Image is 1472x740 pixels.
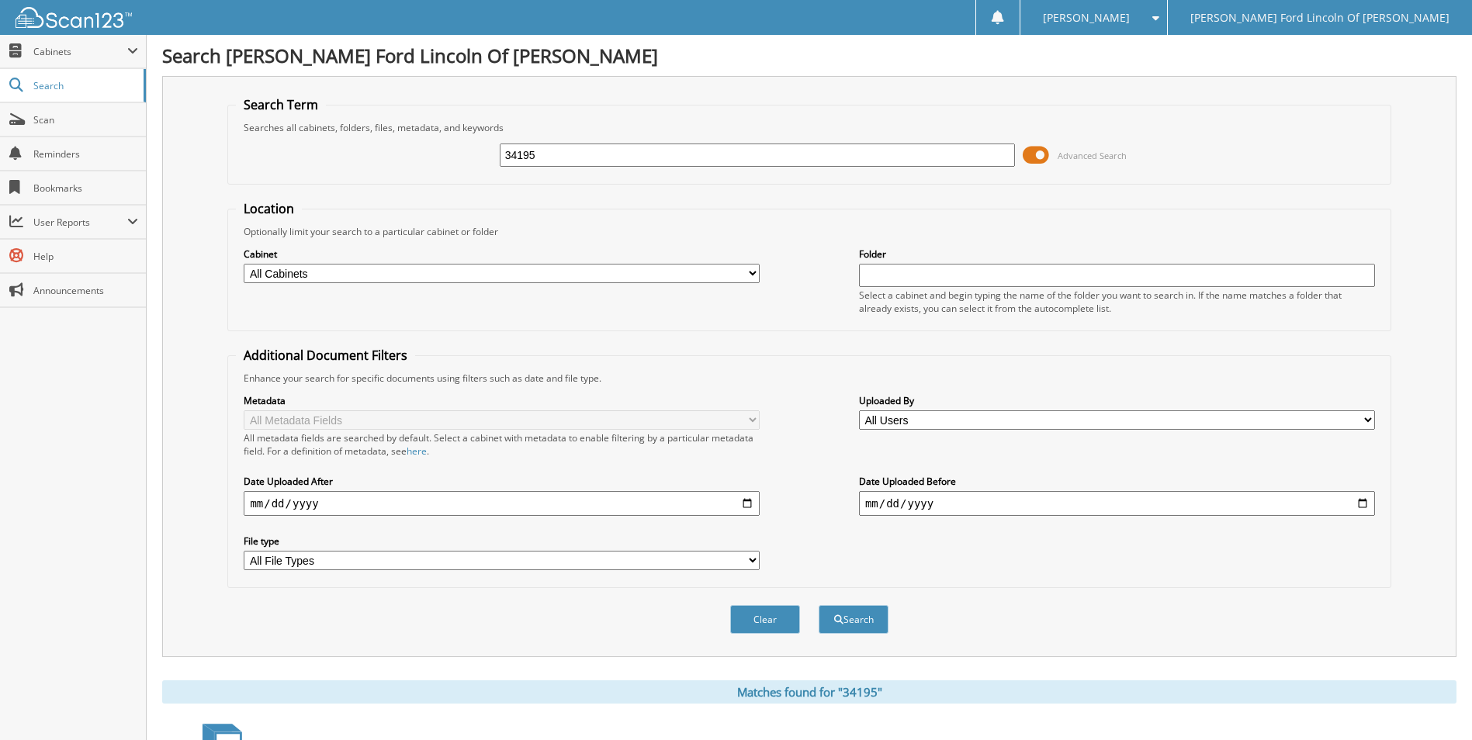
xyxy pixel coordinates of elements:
div: Enhance your search for specific documents using filters such as date and file type. [236,372,1382,385]
label: Date Uploaded Before [859,475,1375,488]
span: [PERSON_NAME] [1043,13,1130,22]
a: here [407,444,427,458]
legend: Search Term [236,96,326,113]
span: [PERSON_NAME] Ford Lincoln Of [PERSON_NAME] [1190,13,1449,22]
span: Search [33,79,136,92]
span: Bookmarks [33,182,138,195]
input: start [244,491,760,516]
input: end [859,491,1375,516]
div: Searches all cabinets, folders, files, metadata, and keywords [236,121,1382,134]
div: Select a cabinet and begin typing the name of the folder you want to search in. If the name match... [859,289,1375,315]
span: Advanced Search [1058,150,1127,161]
div: Optionally limit your search to a particular cabinet or folder [236,225,1382,238]
label: File type [244,534,760,548]
label: Metadata [244,394,760,407]
legend: Additional Document Filters [236,347,415,364]
span: Help [33,250,138,263]
span: Cabinets [33,45,127,58]
legend: Location [236,200,302,217]
label: Folder [859,247,1375,261]
button: Clear [730,605,800,634]
span: Scan [33,113,138,126]
div: All metadata fields are searched by default. Select a cabinet with metadata to enable filtering b... [244,431,760,458]
button: Search [819,605,888,634]
span: Reminders [33,147,138,161]
label: Date Uploaded After [244,475,760,488]
span: User Reports [33,216,127,229]
div: Matches found for "34195" [162,680,1456,704]
label: Cabinet [244,247,760,261]
h1: Search [PERSON_NAME] Ford Lincoln Of [PERSON_NAME] [162,43,1456,68]
label: Uploaded By [859,394,1375,407]
span: Announcements [33,284,138,297]
img: scan123-logo-white.svg [16,7,132,28]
